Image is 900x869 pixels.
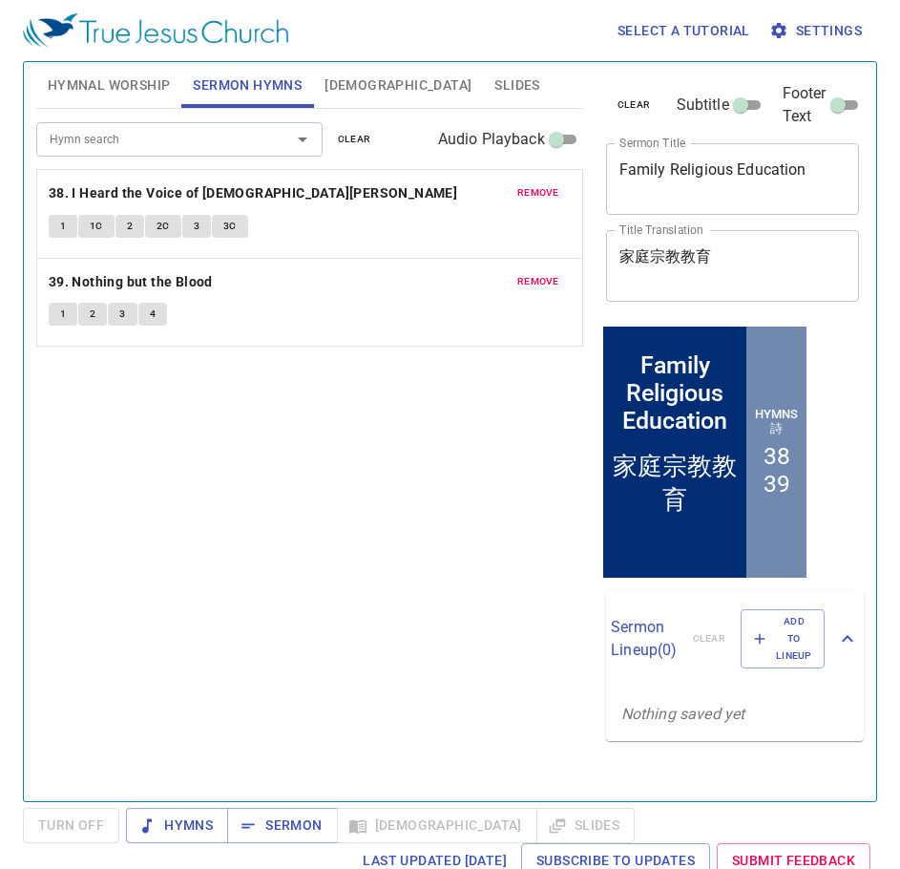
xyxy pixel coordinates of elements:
[506,181,571,204] button: remove
[506,270,571,293] button: remove
[194,218,199,235] span: 3
[617,96,651,114] span: clear
[494,74,539,97] span: Slides
[49,215,77,238] button: 1
[49,270,213,294] b: 39. Nothing but the Blood
[517,273,559,290] span: remove
[741,609,825,669] button: Add to Lineup
[157,218,170,235] span: 2C
[60,218,66,235] span: 1
[289,126,316,153] button: Open
[619,160,847,197] textarea: Family Religious Education
[150,306,156,323] span: 4
[49,303,77,326] button: 1
[621,705,745,723] i: Nothing saved yet
[242,814,322,837] span: Sermon
[127,218,133,235] span: 2
[326,128,383,151] button: clear
[598,322,811,583] iframe: from-child
[610,13,758,49] button: Select a tutorial
[227,808,337,843] button: Sermon
[223,218,237,235] span: 3C
[90,306,95,323] span: 2
[23,13,288,48] img: True Jesus Church
[49,181,461,205] button: 38. I Heard the Voice of [DEMOGRAPHIC_DATA][PERSON_NAME]
[119,306,125,323] span: 3
[78,215,115,238] button: 1C
[619,247,847,284] textarea: 家庭宗教教育
[617,19,750,43] span: Select a tutorial
[338,131,371,148] span: clear
[212,215,248,238] button: 3C
[611,616,677,662] p: Sermon Lineup ( 0 )
[60,306,66,323] span: 1
[182,215,211,238] button: 3
[90,218,103,235] span: 1C
[193,74,302,97] span: Sermon Hymns
[753,613,812,666] span: Add to Lineup
[48,74,171,97] span: Hymnal Worship
[606,590,864,689] div: Sermon Lineup(0)clearAdd to Lineup
[677,94,729,117] span: Subtitle
[606,94,662,117] button: clear
[49,270,216,294] button: 39. Nothing but the Blood
[765,13,869,49] button: Settings
[115,215,144,238] button: 2
[126,808,228,843] button: Hymns
[108,303,136,326] button: 3
[773,19,862,43] span: Settings
[141,814,213,837] span: Hymns
[783,82,827,128] span: Footer Text
[78,303,107,326] button: 2
[517,184,559,201] span: remove
[49,181,457,205] b: 38. I Heard the Voice of [DEMOGRAPHIC_DATA][PERSON_NAME]
[438,128,545,151] span: Audio Playback
[324,74,471,97] span: [DEMOGRAPHIC_DATA]
[145,215,181,238] button: 2C
[138,303,167,326] button: 4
